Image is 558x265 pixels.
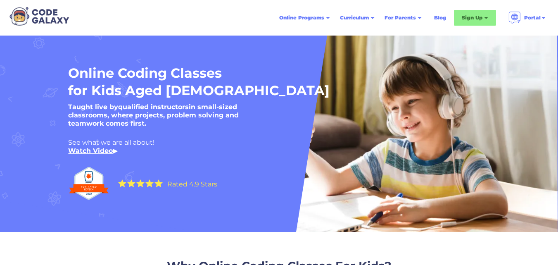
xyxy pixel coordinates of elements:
[167,181,217,188] div: Rated 4.9 Stars
[127,179,135,187] img: Yellow Star - the Code Galaxy
[154,179,163,187] img: Yellow Star - the Code Galaxy
[454,10,496,26] div: Sign Up
[68,64,425,99] h1: Online Coding Classes for Kids Aged [DEMOGRAPHIC_DATA]
[335,10,380,25] div: Curriculum
[524,14,541,22] div: Portal
[136,179,145,187] img: Yellow Star - the Code Galaxy
[68,138,465,155] div: See what we are all about! ‍ ▶
[385,14,416,22] div: For Parents
[274,10,335,25] div: Online Programs
[340,14,369,22] div: Curriculum
[118,179,126,187] img: Yellow Star - the Code Galaxy
[145,179,154,187] img: Yellow Star - the Code Galaxy
[68,163,109,203] img: Top Rated edtech company
[68,147,113,155] a: Watch Video
[380,10,427,25] div: For Parents
[118,103,189,111] strong: qualified instructors
[279,14,324,22] div: Online Programs
[68,103,275,128] h5: Taught live by in small-sized classrooms, where projects, problem solving and teamwork comes first.
[503,8,551,27] div: Portal
[462,14,482,22] div: Sign Up
[429,10,451,25] a: Blog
